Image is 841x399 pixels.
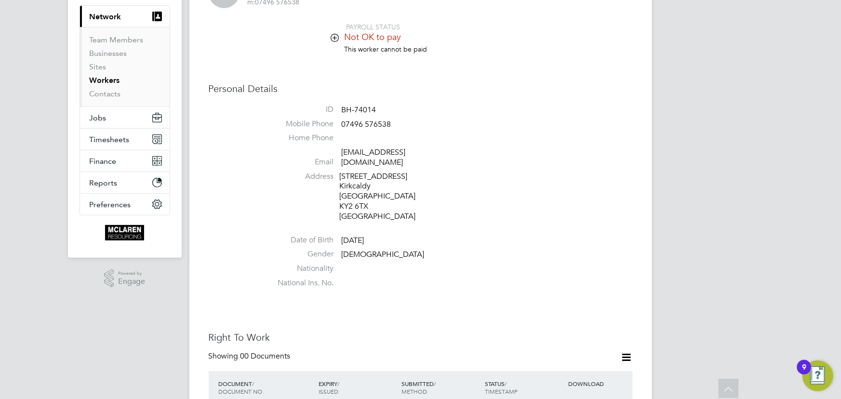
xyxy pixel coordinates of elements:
a: Contacts [90,89,121,98]
a: Workers [90,76,120,85]
button: Jobs [80,107,170,128]
label: Nationality [267,264,334,274]
span: 00 Documents [240,351,291,361]
span: 07496 576538 [342,120,391,129]
button: Preferences [80,194,170,215]
div: Showing [209,351,293,361]
div: 9 [802,367,806,380]
span: / [434,380,436,387]
span: Network [90,12,121,21]
span: / [505,380,507,387]
span: PAYROLL STATUS [347,23,400,31]
button: Timesheets [80,129,170,150]
button: Reports [80,172,170,193]
a: Go to home page [80,225,170,240]
label: Gender [267,249,334,259]
a: Businesses [90,49,127,58]
label: National Ins. No. [267,278,334,288]
label: Home Phone [267,133,334,143]
h3: Personal Details [209,82,633,95]
span: Not OK to pay [345,31,401,42]
span: [DATE] [342,236,364,245]
span: METHOD [402,387,427,395]
a: [EMAIL_ADDRESS][DOMAIN_NAME] [342,147,406,167]
span: DOCUMENT NO. [219,387,264,395]
span: / [253,380,254,387]
label: Mobile Phone [267,119,334,129]
span: This worker cannot be paid [345,45,427,53]
span: [DEMOGRAPHIC_DATA] [342,250,425,260]
button: Open Resource Center, 9 new notifications [802,360,833,391]
label: Date of Birth [267,235,334,245]
span: TIMESTAMP [485,387,518,395]
div: [STREET_ADDRESS] Kirkcaldy [GEOGRAPHIC_DATA] KY2 6TX [GEOGRAPHIC_DATA] [340,172,431,222]
span: Powered by [118,269,145,278]
a: Team Members [90,35,144,44]
span: BH-74014 [342,105,376,115]
label: Address [267,172,334,182]
div: Network [80,27,170,106]
span: Jobs [90,113,107,122]
img: mclaren-logo-retina.png [105,225,144,240]
div: DOWNLOAD [566,375,632,392]
button: Finance [80,150,170,172]
span: / [337,380,339,387]
span: Timesheets [90,135,130,144]
span: Preferences [90,200,131,209]
span: Reports [90,178,118,187]
a: Powered byEngage [104,269,145,288]
h3: Right To Work [209,331,633,344]
label: Email [267,157,334,167]
span: Engage [118,278,145,286]
button: Network [80,6,170,27]
label: ID [267,105,334,115]
a: Sites [90,62,107,71]
span: Finance [90,157,117,166]
span: ISSUED [319,387,338,395]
